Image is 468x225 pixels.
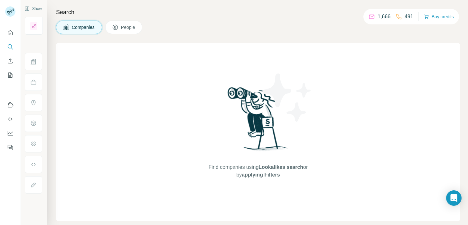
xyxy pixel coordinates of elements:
div: Open Intercom Messenger [446,190,462,206]
button: Dashboard [5,127,15,139]
button: My lists [5,69,15,81]
span: Companies [72,24,95,30]
button: Use Surfe API [5,113,15,125]
p: 491 [405,13,413,21]
button: Buy credits [424,12,454,21]
h4: Search [56,8,460,17]
img: Surfe Illustration - Woman searching with binoculars [225,85,292,157]
img: Surfe Illustration - Stars [258,69,316,126]
button: Search [5,41,15,53]
span: Find companies using or by [207,163,310,179]
button: Enrich CSV [5,55,15,67]
button: Quick start [5,27,15,39]
span: applying Filters [242,172,280,177]
button: Feedback [5,142,15,153]
span: People [121,24,136,30]
button: Use Surfe on LinkedIn [5,99,15,111]
p: 1,666 [378,13,390,21]
span: Lookalikes search [258,164,303,170]
button: Show [20,4,46,13]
